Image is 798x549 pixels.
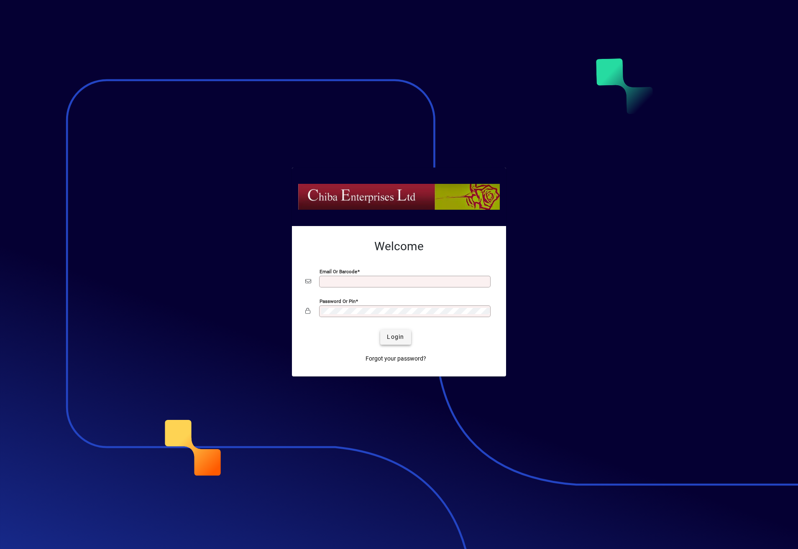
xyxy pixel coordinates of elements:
[320,268,357,274] mat-label: Email or Barcode
[366,354,426,363] span: Forgot your password?
[380,330,411,345] button: Login
[362,351,430,366] a: Forgot your password?
[320,298,356,304] mat-label: Password or Pin
[305,239,493,254] h2: Welcome
[387,333,404,341] span: Login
